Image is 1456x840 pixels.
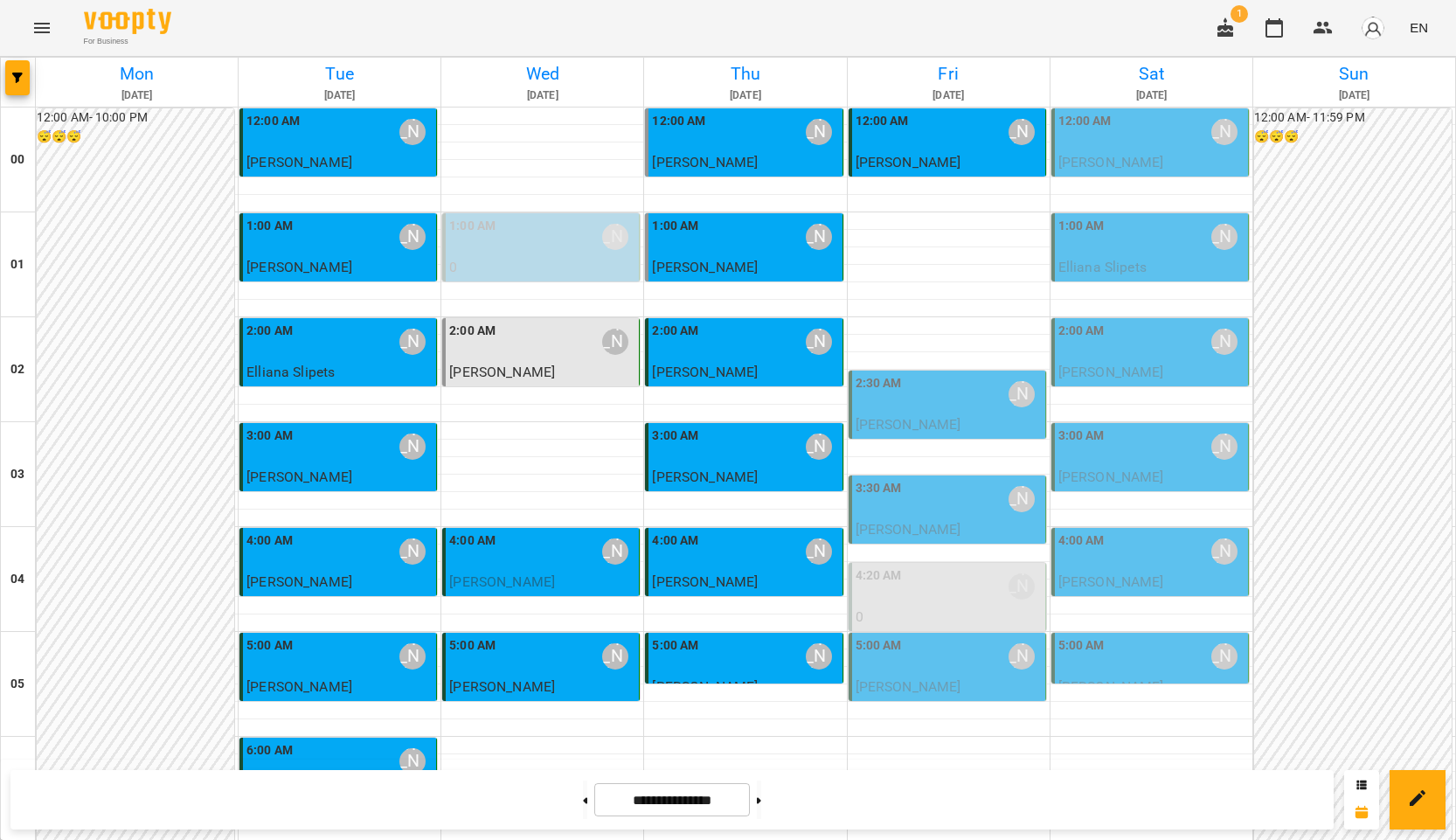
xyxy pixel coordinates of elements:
h6: Wed [444,60,641,87]
h6: 00 [10,150,24,170]
h6: [DATE] [647,87,843,104]
p: індивід МА 45 хв [856,435,1042,456]
label: 12:00 AM [652,112,705,131]
label: 3:00 AM [1058,427,1105,446]
label: 5:00 AM [449,636,496,656]
label: 4:20 AM [856,566,902,586]
label: 12:00 AM [1058,112,1112,131]
p: індивід МА 45 хв [449,698,635,719]
span: Elliana Slipets [246,364,335,380]
label: 1:00 AM [652,217,698,236]
div: Курбанова Софія [399,434,426,460]
h6: 02 [10,360,24,379]
h6: Thu [647,60,843,87]
h6: [DATE] [1053,87,1250,104]
span: [PERSON_NAME] [1058,364,1164,380]
button: EN [1403,11,1435,44]
div: Курбанова Софія [399,224,426,250]
div: Курбанова Софія [399,643,426,670]
h6: [DATE] [241,87,438,104]
p: індивід МА 45 хв [246,698,433,719]
p: індивід МА 45 хв [449,593,635,614]
p: індивід МА 45 хв [856,540,1042,561]
h6: 😴😴😴 [1254,128,1452,147]
h6: [DATE] [1256,87,1453,104]
div: Курбанова Софія [1211,538,1238,565]
span: [PERSON_NAME] [652,364,758,380]
div: Курбанова Софія [1211,643,1238,670]
label: 1:00 AM [1058,217,1105,236]
label: 2:00 AM [652,322,698,341]
span: [PERSON_NAME] [1058,154,1164,170]
p: індивід МА 45 хв [652,593,838,614]
div: Курбанова Софія [1009,486,1035,512]
span: [PERSON_NAME] [246,259,352,275]
div: Курбанова Софія [1009,119,1035,145]
p: індивід МА 45 хв [652,278,838,299]
div: Курбанова Софія [806,329,832,355]
span: [PERSON_NAME] [652,469,758,485]
span: [PERSON_NAME] [246,678,352,695]
p: індивід МА 45 хв [652,383,838,404]
label: 4:00 AM [449,531,496,551]
span: [PERSON_NAME] [652,259,758,275]
h6: [DATE] [850,87,1047,104]
h6: 12:00 AM - 10:00 PM [37,108,234,128]
div: Курбанова Софія [399,538,426,565]
h6: Sat [1053,60,1250,87]
h6: 03 [10,465,24,484]
div: Курбанова Софія [399,329,426,355]
p: індивід МА 45 хв [246,383,433,404]
h6: 12:00 AM - 11:59 PM [1254,108,1452,128]
p: індивід шч англ 45 хв [246,173,433,194]
h6: 04 [10,570,24,589]
label: 5:00 AM [246,636,293,656]
div: Курбанова Софія [1211,329,1238,355]
h6: Fri [850,60,1047,87]
span: [PERSON_NAME] [652,573,758,590]
div: Курбанова Софія [1211,119,1238,145]
div: Курбанова Софія [1211,434,1238,460]
h6: 😴😴😴 [37,128,234,147]
span: [PERSON_NAME] [652,678,758,695]
p: індивід шч 45 хв [246,488,433,509]
div: Курбанова Софія [806,643,832,670]
label: 4:00 AM [1058,531,1105,551]
span: For Business [84,36,171,47]
h6: 01 [10,255,24,274]
div: Курбанова Софія [602,224,628,250]
div: Курбанова Софія [806,224,832,250]
p: індивід МА 45 хв [652,173,838,194]
label: 5:00 AM [856,636,902,656]
p: індивід МА 45 хв [1058,383,1245,404]
p: індивід МА 45 хв [1058,593,1245,614]
div: Курбанова Софія [1009,573,1035,600]
button: Menu [21,7,63,49]
div: Курбанова Софія [399,748,426,774]
p: 0 [449,257,635,278]
h6: [DATE] [444,87,641,104]
div: Курбанова Софія [1211,224,1238,250]
div: Курбанова Софія [806,434,832,460]
span: [PERSON_NAME] [1058,469,1164,485]
span: [PERSON_NAME] [246,469,352,485]
p: індивід МА 45 хв [246,593,433,614]
span: Elliana Slipets [1058,259,1147,275]
label: 6:00 AM [246,741,293,760]
p: індивід МА 45 хв [1058,488,1245,509]
label: 12:00 AM [246,112,300,131]
span: [PERSON_NAME] [856,678,961,695]
p: індивід МА 45 хв [652,488,838,509]
p: індивід МА 45 хв [1058,278,1245,299]
span: [PERSON_NAME] [652,154,758,170]
label: 2:00 AM [1058,322,1105,341]
h6: Sun [1256,60,1453,87]
p: Бронь [856,628,1042,649]
div: Курбанова Софія [602,643,628,670]
span: [PERSON_NAME] [449,573,555,590]
div: Курбанова Софія [1009,381,1035,407]
div: Курбанова Софія [1009,643,1035,670]
label: 3:00 AM [246,427,293,446]
div: Курбанова Софія [806,119,832,145]
span: [PERSON_NAME] [246,154,352,170]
